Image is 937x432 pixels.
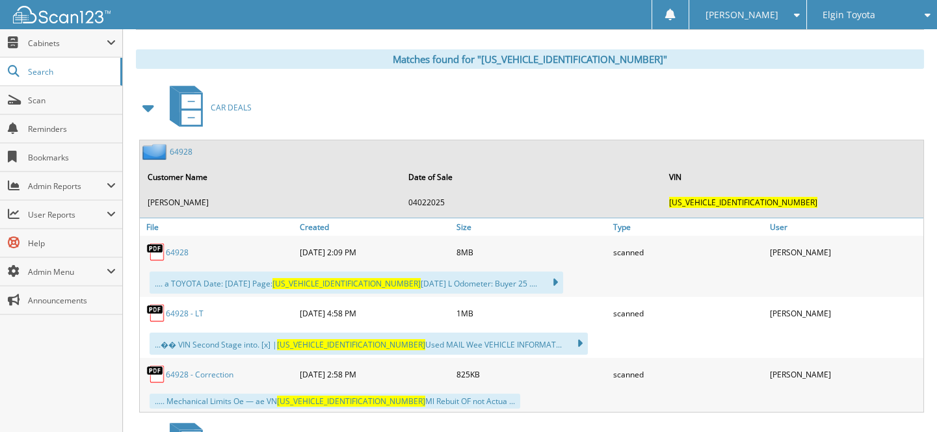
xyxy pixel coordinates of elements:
img: PDF.png [146,242,166,262]
td: [PERSON_NAME] [141,192,401,213]
div: ...�� VIN Second Stage into. [x] | Used MAIL Wee VEHICLE INFORMAT... [150,333,588,355]
td: 04022025 [402,192,661,213]
div: scanned [610,300,767,326]
img: scan123-logo-white.svg [13,6,111,23]
a: Size [453,218,610,236]
div: [DATE] 2:09 PM [297,239,453,265]
a: 64928 - Correction [166,369,233,380]
a: 64928 [170,146,192,157]
div: Matches found for "[US_VEHICLE_IDENTIFICATION_NUMBER]" [136,49,924,69]
div: [DATE] 2:58 PM [297,361,453,387]
div: 8MB [453,239,610,265]
div: 825KB [453,361,610,387]
div: 1MB [453,300,610,326]
span: [US_VEHICLE_IDENTIFICATION_NUMBER] [272,278,421,289]
a: 64928 - LT [166,308,204,319]
span: Admin Menu [28,266,107,277]
div: .... a TOYOTA Date: [DATE] Page: [DATE] L Odometer: Buyer 25 .... [150,272,563,294]
a: File [140,218,297,236]
iframe: Chat Widget [872,370,937,432]
span: Search [28,66,114,77]
span: Announcements [28,295,116,306]
div: [DATE] 4:58 PM [297,300,453,326]
span: CAR DEALS [211,102,252,113]
span: [PERSON_NAME] [706,11,778,19]
div: scanned [610,239,767,265]
a: User [767,218,923,236]
th: Date of Sale [402,164,661,190]
th: Customer Name [141,164,401,190]
span: [US_VEHICLE_IDENTIFICATION_NUMBER] [277,396,425,407]
div: [PERSON_NAME] [767,239,923,265]
div: [PERSON_NAME] [767,300,923,326]
span: Reminders [28,123,116,134]
a: CAR DEALS [162,82,252,133]
img: folder2.png [142,144,170,160]
span: User Reports [28,209,107,220]
span: Bookmarks [28,152,116,163]
span: Admin Reports [28,181,107,192]
div: scanned [610,361,767,387]
span: Scan [28,95,116,106]
a: Created [297,218,453,236]
div: ..... Mechanical Limits Oe — ae VN Ml Rebuit OF not Actua ... [150,394,520,409]
a: Type [610,218,767,236]
th: VIN [663,164,922,190]
span: [US_VEHICLE_IDENTIFICATION_NUMBER] [669,197,817,208]
span: Cabinets [28,38,107,49]
div: [PERSON_NAME] [767,361,923,387]
span: [US_VEHICLE_IDENTIFICATION_NUMBER] [277,339,425,350]
img: PDF.png [146,364,166,384]
a: 64928 [166,247,189,258]
span: Help [28,238,116,249]
span: Elgin Toyota [823,11,875,19]
img: PDF.png [146,303,166,323]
